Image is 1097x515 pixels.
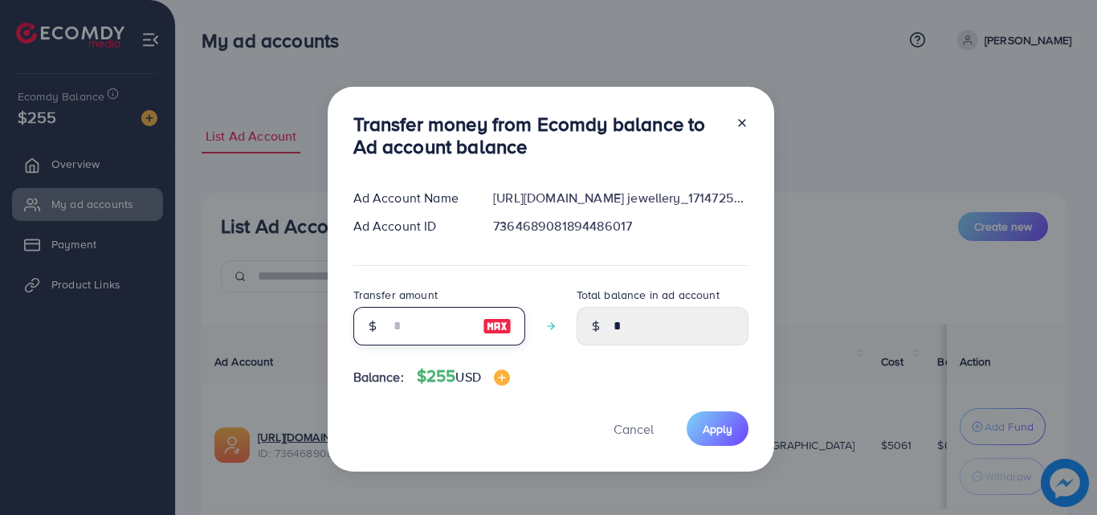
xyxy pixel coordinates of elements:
[341,217,481,235] div: Ad Account ID
[703,421,732,437] span: Apply
[353,287,438,303] label: Transfer amount
[593,411,674,446] button: Cancel
[494,370,510,386] img: image
[480,217,761,235] div: 7364689081894486017
[614,420,654,438] span: Cancel
[353,112,723,159] h3: Transfer money from Ecomdy balance to Ad account balance
[483,317,512,336] img: image
[455,368,480,386] span: USD
[417,366,510,386] h4: $255
[480,189,761,207] div: [URL][DOMAIN_NAME] jewellery_1714725321365
[577,287,720,303] label: Total balance in ad account
[353,368,404,386] span: Balance:
[341,189,481,207] div: Ad Account Name
[687,411,748,446] button: Apply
